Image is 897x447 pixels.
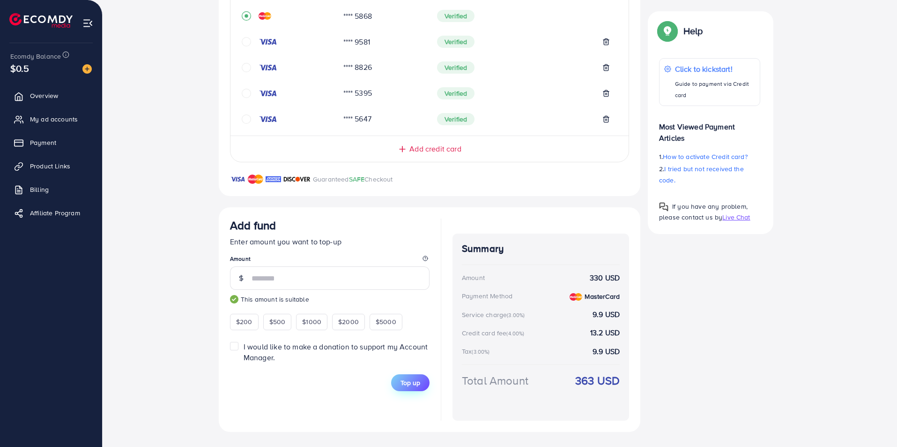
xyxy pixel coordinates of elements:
span: Verified [437,36,474,48]
img: Popup guide [659,202,668,212]
a: Affiliate Program [7,204,95,222]
span: I tried but not received the code. [659,164,744,185]
p: Guide to payment via Credit card [675,78,755,101]
p: Enter amount you want to top-up [230,236,430,247]
h4: Summary [462,243,620,255]
span: $200 [236,317,252,326]
img: brand [230,174,245,185]
iframe: Chat [857,405,890,440]
span: SAFE [349,174,365,184]
svg: record circle [242,11,251,21]
span: $2000 [338,317,359,326]
img: credit [259,12,271,20]
img: credit [259,90,277,97]
span: Payment [30,138,56,147]
span: Ecomdy Balance [10,52,61,61]
a: My ad accounts [7,110,95,129]
span: $5000 [376,317,396,326]
p: Most Viewed Payment Articles [659,114,760,144]
svg: circle [242,114,251,124]
a: Payment [7,133,95,152]
p: 1. [659,151,760,162]
div: Service charge [462,310,527,319]
img: brand [248,174,263,185]
img: menu [82,18,93,29]
span: $0.5 [10,61,30,75]
span: How to activate Credit card? [663,152,747,161]
div: Total Amount [462,372,528,389]
img: guide [230,295,238,303]
div: Credit card fee [462,328,527,338]
a: Product Links [7,157,95,175]
a: Billing [7,180,95,199]
legend: Amount [230,255,430,266]
img: logo [9,13,73,28]
span: Verified [437,87,474,99]
div: Tax [462,347,493,356]
span: I would like to make a donation to support my Account Manager. [244,341,428,363]
p: Click to kickstart! [675,63,755,75]
strong: 13.2 USD [590,327,620,338]
span: My ad accounts [30,114,78,124]
h3: Add fund [230,219,276,232]
strong: MasterCard [585,292,620,301]
small: (3.00%) [507,311,525,319]
strong: 363 USD [575,372,620,389]
img: credit [570,293,582,301]
img: credit [259,64,277,71]
small: (3.00%) [472,348,489,356]
svg: circle [242,63,251,72]
span: Affiliate Program [30,208,80,218]
p: Guaranteed Checkout [313,174,393,185]
img: brand [266,174,281,185]
button: Top up [391,374,430,391]
svg: circle [242,89,251,98]
a: Overview [7,86,95,105]
span: If you have any problem, please contact us by [659,202,748,222]
span: Live Chat [722,212,750,222]
strong: 9.9 USD [593,346,620,357]
span: Product Links [30,161,70,171]
small: (4.00%) [506,330,524,337]
div: Amount [462,273,485,282]
span: Verified [437,10,474,22]
span: $1000 [302,317,321,326]
img: credit [259,115,277,123]
span: $500 [269,317,286,326]
img: image [82,64,92,74]
img: brand [283,174,311,185]
small: This amount is suitable [230,295,430,304]
p: 2. [659,163,760,186]
span: Verified [437,61,474,74]
img: Popup guide [659,23,676,39]
svg: circle [242,37,251,46]
strong: 330 USD [590,273,620,283]
p: Help [683,25,703,37]
div: Payment Method [462,291,512,301]
img: credit [259,38,277,45]
span: Overview [30,91,58,100]
span: Verified [437,113,474,125]
strong: 9.9 USD [593,309,620,320]
span: Billing [30,185,49,194]
span: Top up [400,378,420,387]
span: Add credit card [409,144,461,154]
